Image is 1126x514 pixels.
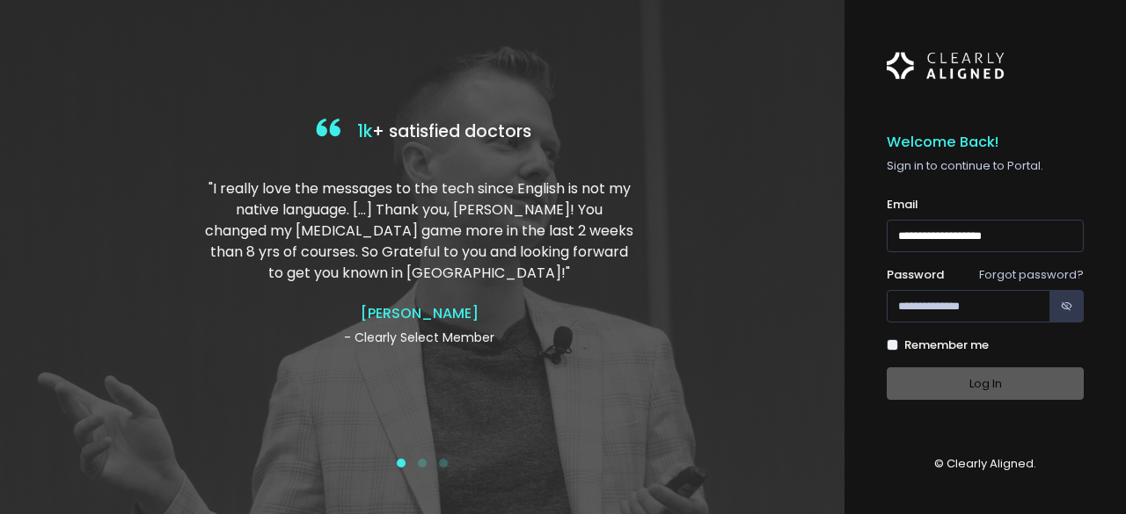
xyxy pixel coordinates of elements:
p: Sign in to continue to Portal. [887,157,1084,175]
h5: Welcome Back! [887,134,1084,151]
p: "I really love the messages to the tech since English is not my native language. […] Thank you, [... [205,178,633,284]
h4: [PERSON_NAME] [205,305,633,322]
a: Forgot password? [979,266,1084,283]
h4: + satisfied doctors [205,114,640,150]
label: Remember me [904,337,989,354]
label: Email [887,196,918,214]
span: 1k [357,119,372,143]
img: Logo Horizontal [887,42,1005,90]
p: © Clearly Aligned. [887,455,1084,473]
p: - Clearly Select Member [205,329,633,347]
label: Password [887,266,944,284]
